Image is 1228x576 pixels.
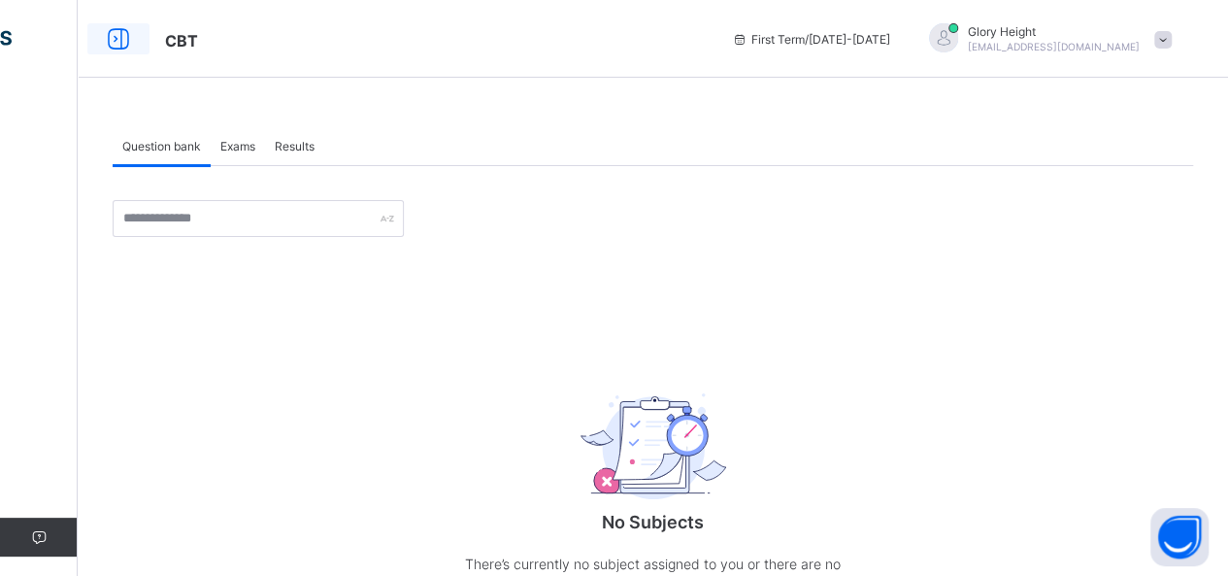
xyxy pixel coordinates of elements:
span: Exams [220,139,255,153]
button: Open asap [1150,508,1209,566]
span: [EMAIL_ADDRESS][DOMAIN_NAME] [968,41,1140,52]
p: No Subjects [459,512,847,532]
div: GloryHeight [910,23,1181,55]
span: CBT [165,31,198,51]
span: session/term information [732,32,890,47]
span: Results [275,139,315,153]
span: Glory Height [968,24,1140,39]
img: empty_exam.25ac31c7e64bfa8fcc0a6b068b22d071.svg [581,393,726,499]
span: Question bank [122,139,201,153]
